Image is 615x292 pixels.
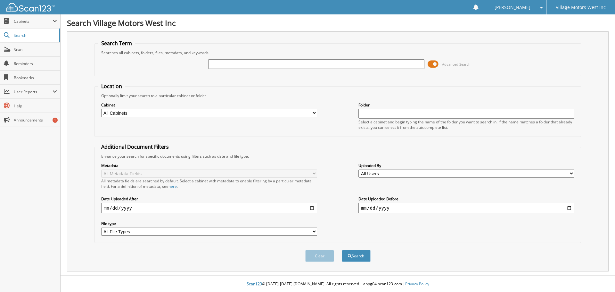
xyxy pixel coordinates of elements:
span: Advanced Search [442,62,471,67]
span: Cabinets [14,19,53,24]
div: Enhance your search for specific documents using filters such as date and file type. [98,154,578,159]
div: © [DATE]-[DATE] [DOMAIN_NAME]. All rights reserved | appg04-scan123-com | [61,276,615,292]
label: Date Uploaded Before [358,196,574,202]
span: Announcements [14,117,57,123]
label: Uploaded By [358,163,574,168]
input: start [101,203,317,213]
div: Searches all cabinets, folders, files, metadata, and keywords [98,50,578,55]
span: Reminders [14,61,57,66]
span: [PERSON_NAME] [495,5,530,9]
div: Optionally limit your search to a particular cabinet or folder [98,93,578,98]
legend: Additional Document Filters [98,143,172,150]
label: Date Uploaded After [101,196,317,202]
label: Metadata [101,163,317,168]
label: Cabinet [101,102,317,108]
span: User Reports [14,89,53,95]
label: Folder [358,102,574,108]
span: Bookmarks [14,75,57,80]
input: end [358,203,574,213]
legend: Location [98,83,125,90]
img: scan123-logo-white.svg [6,3,54,12]
h1: Search Village Motors West Inc [67,18,609,28]
legend: Search Term [98,40,135,47]
a: here [168,184,177,189]
div: All metadata fields are searched by default. Select a cabinet with metadata to enable filtering b... [101,178,317,189]
div: Select a cabinet and begin typing the name of the folder you want to search in. If the name match... [358,119,574,130]
label: File type [101,221,317,226]
span: Scan [14,47,57,52]
a: Privacy Policy [405,281,429,287]
span: Help [14,103,57,109]
span: Village Motors West Inc [556,5,606,9]
button: Search [342,250,371,262]
span: Scan123 [247,281,262,287]
span: Search [14,33,56,38]
button: Clear [305,250,334,262]
div: 1 [53,118,58,123]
